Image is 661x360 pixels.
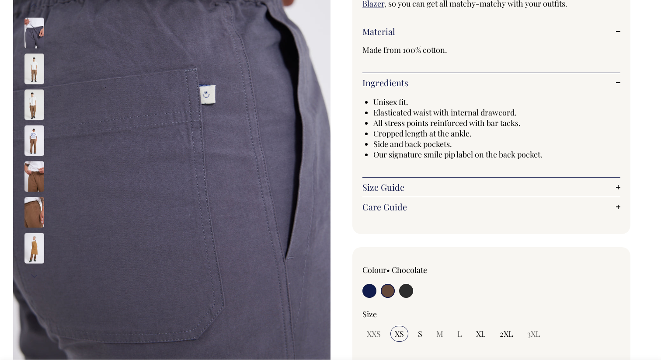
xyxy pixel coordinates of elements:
[373,97,408,107] span: Unisex fit.
[362,26,620,37] a: Material
[457,329,462,339] span: L
[362,309,620,319] div: Size
[418,329,422,339] span: S
[24,197,44,227] img: chocolate
[392,265,427,275] label: Chocolate
[373,107,517,118] span: Elasticated waist with internal drawcord.
[390,326,408,342] input: XS
[362,77,620,88] a: Ingredients
[24,233,44,263] img: chocolate
[24,17,44,48] img: charcoal
[386,265,390,275] span: •
[24,125,44,156] img: chocolate
[373,118,521,128] span: All stress points reinforced with bar tacks.
[362,182,620,192] a: Size Guide
[500,329,513,339] span: 2XL
[28,266,41,286] button: Next
[362,45,447,55] span: Made from 100% cotton.
[362,202,620,212] a: Care Guide
[495,326,518,342] input: 2XL
[373,149,543,160] span: Our signature smile pip label on the back pocket.
[24,161,44,192] img: chocolate
[24,89,44,120] img: chocolate
[367,329,381,339] span: XXS
[373,128,472,139] span: Cropped length at the ankle.
[395,329,404,339] span: XS
[362,265,466,275] div: Colour
[362,326,385,342] input: XXS
[527,329,540,339] span: 3XL
[373,139,452,149] span: Side and back pockets.
[414,326,427,342] input: S
[523,326,545,342] input: 3XL
[432,326,448,342] input: M
[24,53,44,84] img: chocolate
[436,329,443,339] span: M
[453,326,466,342] input: L
[472,326,490,342] input: XL
[476,329,486,339] span: XL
